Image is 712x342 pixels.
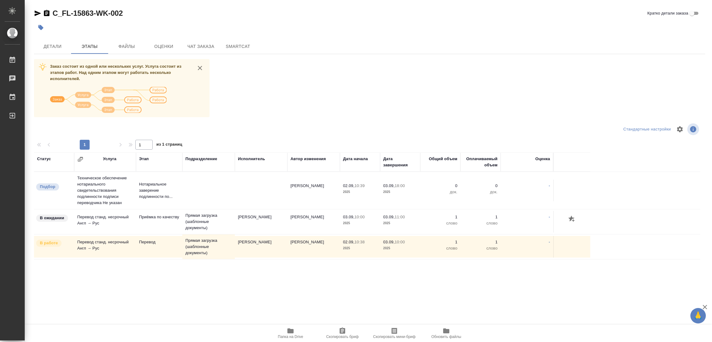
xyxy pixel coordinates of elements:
[647,10,688,16] span: Кратко детали заказа
[40,184,55,190] p: Подбор
[423,189,457,195] p: док.
[423,220,457,226] p: слово
[549,240,550,244] a: -
[464,214,498,220] p: 1
[622,125,672,134] div: split button
[464,220,498,226] p: слово
[182,234,235,259] td: Прямая загрузка (шаблонные документы)
[235,236,287,258] td: [PERSON_NAME]
[74,236,136,258] td: Перевод станд. несрочный Англ → Рус
[343,183,354,188] p: 02.09,
[195,63,205,73] button: close
[34,21,48,34] button: Добавить тэг
[238,156,265,162] div: Исполнитель
[156,141,182,150] span: из 1 страниц
[343,156,368,162] div: Дата начала
[464,189,498,195] p: док.
[343,245,377,251] p: 2025
[75,43,104,50] span: Этапы
[53,9,123,17] a: C_FL-15863-WK-002
[40,240,58,246] p: В работе
[354,240,365,244] p: 10:38
[223,43,253,50] span: SmartCat
[383,245,417,251] p: 2025
[383,215,395,219] p: 03.09,
[290,156,326,162] div: Автор изменения
[383,189,417,195] p: 2025
[464,183,498,189] p: 0
[40,215,64,221] p: В ожидании
[395,183,405,188] p: 18:00
[429,156,457,162] div: Общий объем
[343,240,354,244] p: 02.09,
[549,183,550,188] a: -
[567,214,577,224] button: Добавить оценку
[43,10,50,17] button: Скопировать ссылку
[423,239,457,245] p: 1
[343,220,377,226] p: 2025
[185,156,217,162] div: Подразделение
[139,156,149,162] div: Этап
[186,43,216,50] span: Чат заказа
[103,156,116,162] div: Услуга
[464,239,498,245] p: 1
[74,211,136,233] td: Перевод станд. несрочный Англ → Рус
[423,183,457,189] p: 0
[112,43,142,50] span: Файлы
[549,215,550,219] a: -
[139,239,179,245] p: Перевод
[34,10,41,17] button: Скопировать ссылку для ЯМессенджера
[287,211,340,233] td: [PERSON_NAME]
[235,211,287,233] td: [PERSON_NAME]
[535,156,550,162] div: Оценка
[50,64,181,81] span: Заказ состоит из одной или нескольких услуг. Услуга состоит из этапов работ. Над одним этапом мог...
[383,156,417,168] div: Дата завершения
[693,309,703,322] span: 🙏
[287,180,340,201] td: [PERSON_NAME]
[383,240,395,244] p: 03.09,
[74,172,136,209] td: Техническое обеспечение нотариального свидетельствования подлинности подписи переводчика Не указан
[343,189,377,195] p: 2025
[672,122,687,137] span: Настроить таблицу
[77,156,83,162] button: Сгруппировать
[37,156,51,162] div: Статус
[354,183,365,188] p: 10:39
[383,220,417,226] p: 2025
[149,43,179,50] span: Оценки
[687,123,700,135] span: Посмотреть информацию
[38,43,67,50] span: Детали
[464,156,498,168] div: Оплачиваемый объем
[182,209,235,234] td: Прямая загрузка (шаблонные документы)
[139,181,179,200] p: Нотариальное заверение подлинности по...
[423,214,457,220] p: 1
[464,245,498,251] p: слово
[343,215,354,219] p: 03.09,
[383,183,395,188] p: 03.09,
[395,240,405,244] p: 10:00
[287,236,340,258] td: [PERSON_NAME]
[423,245,457,251] p: слово
[139,214,179,220] p: Приёмка по качеству
[395,215,405,219] p: 11:00
[690,308,706,323] button: 🙏
[354,215,365,219] p: 10:00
